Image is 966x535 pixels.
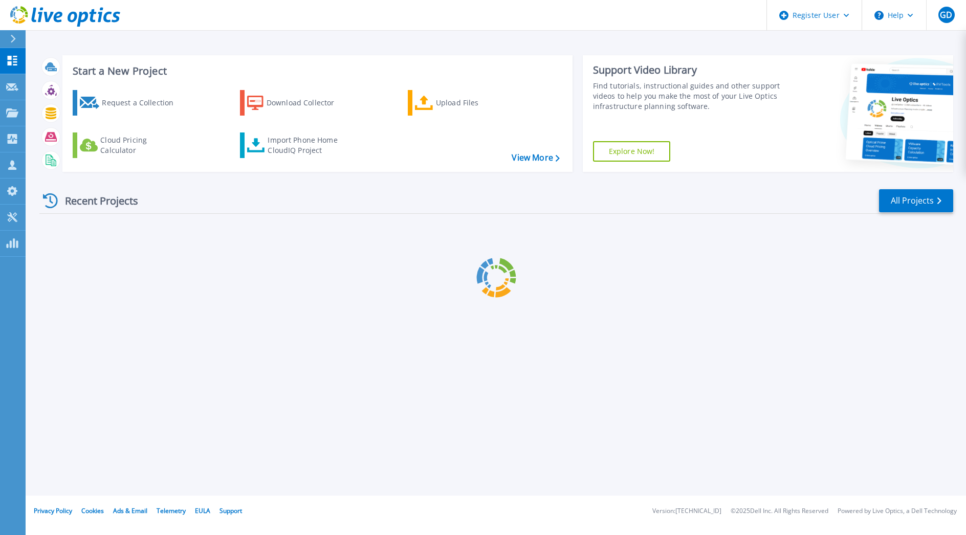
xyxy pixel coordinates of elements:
[81,506,104,515] a: Cookies
[267,93,348,113] div: Download Collector
[219,506,242,515] a: Support
[408,90,522,116] a: Upload Files
[512,153,559,163] a: View More
[940,11,952,19] span: GD
[157,506,186,515] a: Telemetry
[195,506,210,515] a: EULA
[240,90,354,116] a: Download Collector
[268,135,347,155] div: Import Phone Home CloudIQ Project
[593,81,782,112] div: Find tutorials, instructional guides and other support videos to help you make the most of your L...
[39,188,152,213] div: Recent Projects
[838,508,957,515] li: Powered by Live Optics, a Dell Technology
[100,135,182,155] div: Cloud Pricing Calculator
[652,508,721,515] li: Version: [TECHNICAL_ID]
[593,63,782,77] div: Support Video Library
[73,132,187,158] a: Cloud Pricing Calculator
[102,93,184,113] div: Request a Collection
[34,506,72,515] a: Privacy Policy
[73,65,559,77] h3: Start a New Project
[879,189,953,212] a: All Projects
[113,506,147,515] a: Ads & Email
[436,93,518,113] div: Upload Files
[731,508,828,515] li: © 2025 Dell Inc. All Rights Reserved
[593,141,671,162] a: Explore Now!
[73,90,187,116] a: Request a Collection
